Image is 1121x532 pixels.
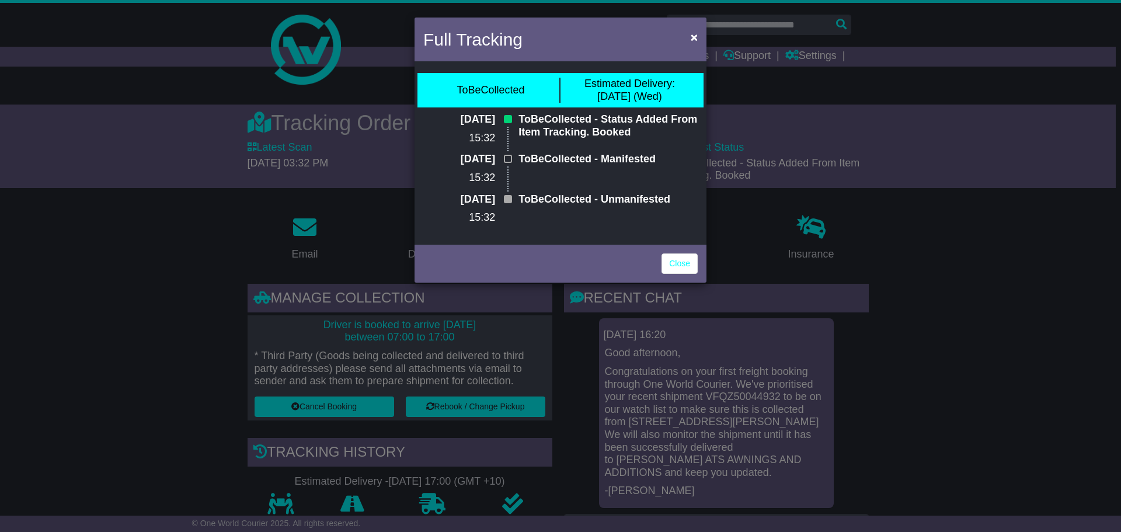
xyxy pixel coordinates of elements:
[423,193,495,206] p: [DATE]
[423,132,495,145] p: 15:32
[691,30,698,44] span: ×
[584,78,675,103] div: [DATE] (Wed)
[685,25,704,49] button: Close
[518,153,698,166] p: ToBeCollected - Manifested
[423,172,495,185] p: 15:32
[457,84,524,97] div: ToBeCollected
[584,78,675,89] span: Estimated Delivery:
[423,113,495,126] p: [DATE]
[423,26,523,53] h4: Full Tracking
[518,113,698,138] p: ToBeCollected - Status Added From Item Tracking. Booked
[423,153,495,166] p: [DATE]
[423,211,495,224] p: 15:32
[662,253,698,274] a: Close
[518,193,698,206] p: ToBeCollected - Unmanifested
